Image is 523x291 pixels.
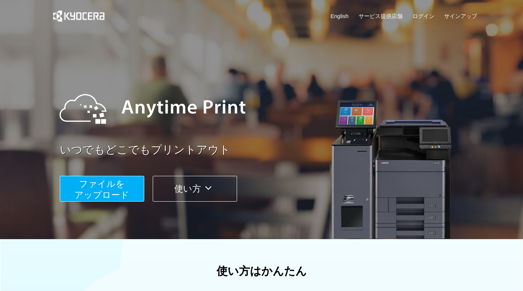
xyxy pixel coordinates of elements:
a: いつでもどこでもプリントアウト [60,142,482,158]
a: サインアップ [444,12,477,20]
a: ログイン [413,12,435,20]
button: ファイルを​​アップロード [60,176,144,202]
a: English [331,12,349,20]
button: 使い方 [153,176,237,202]
span: ファイルを ​​アップロード [75,179,129,200]
a: サービス提供店舗 [359,12,403,20]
